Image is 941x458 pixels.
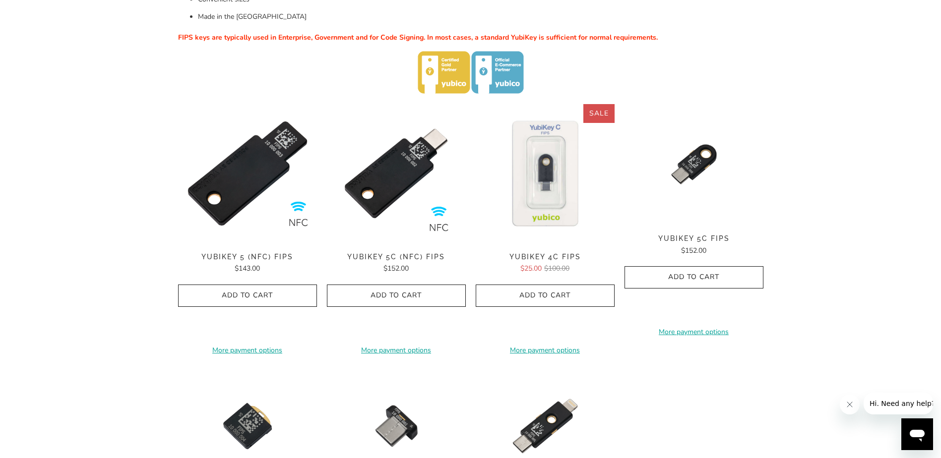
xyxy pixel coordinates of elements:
span: Hi. Need any help? [6,7,71,15]
span: YubiKey 5C FIPS [625,234,763,243]
span: Sale [589,109,609,118]
img: YubiKey 4C FIPS - Trust Panda [476,104,615,243]
span: YubiKey 5C (NFC) FIPS [327,253,466,261]
img: YubiKey 5C FIPS - Trust Panda [625,104,763,225]
button: Add to Cart [327,285,466,307]
span: $143.00 [235,264,260,273]
span: YubiKey 4C FIPS [476,253,615,261]
a: YubiKey 5C (NFC) FIPS $152.00 [327,253,466,275]
button: Add to Cart [476,285,615,307]
span: $25.00 [520,264,542,273]
span: $152.00 [383,264,409,273]
iframe: Button to launch messaging window [901,418,933,450]
span: $152.00 [681,246,706,255]
span: Add to Cart [486,291,604,300]
img: YubiKey 5 NFC FIPS - Trust Panda [178,104,317,243]
button: Add to Cart [625,266,763,288]
a: YubiKey 5C FIPS $152.00 [625,234,763,256]
a: More payment options [625,327,763,338]
a: YubiKey 5C FIPS - Trust Panda YubiKey 5C FIPS - Trust Panda [625,104,763,225]
a: YubiKey 5C NFC FIPS - Trust Panda YubiKey 5C NFC FIPS - Trust Panda [327,104,466,243]
span: FIPS keys are typically used in Enterprise, Government and for Code Signing. In most cases, a sta... [178,33,658,42]
img: YubiKey 5C NFC FIPS - Trust Panda [327,104,466,243]
a: More payment options [327,345,466,356]
iframe: Message from company [864,393,933,414]
iframe: Close message [840,395,860,414]
span: Add to Cart [635,273,753,282]
a: YubiKey 5 (NFC) FIPS $143.00 [178,253,317,275]
a: YubiKey 4C FIPS $25.00$100.00 [476,253,615,275]
li: Made in the [GEOGRAPHIC_DATA] [198,11,763,22]
span: Add to Cart [188,291,307,300]
a: More payment options [178,345,317,356]
a: More payment options [476,345,615,356]
span: Add to Cart [337,291,455,300]
button: Add to Cart [178,285,317,307]
a: YubiKey 4C FIPS - Trust Panda YubiKey 4C FIPS - Trust Panda [476,104,615,243]
a: YubiKey 5 NFC FIPS - Trust Panda YubiKey 5 NFC FIPS - Trust Panda [178,104,317,243]
span: YubiKey 5 (NFC) FIPS [178,253,317,261]
span: $100.00 [544,264,569,273]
